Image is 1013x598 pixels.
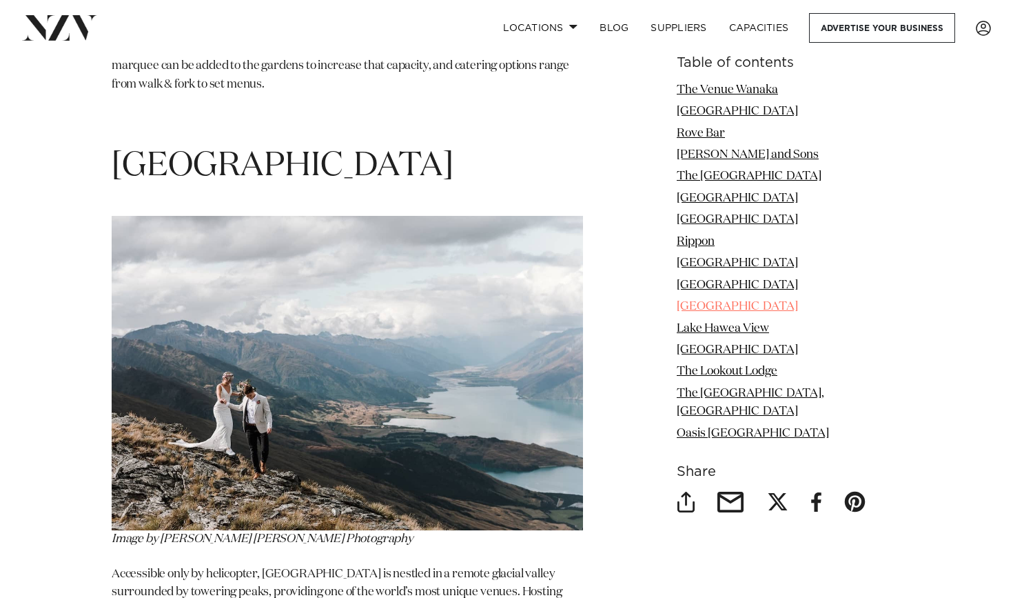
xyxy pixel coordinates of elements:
[112,150,453,183] span: [GEOGRAPHIC_DATA]
[809,13,955,43] a: Advertise your business
[677,192,798,204] a: [GEOGRAPHIC_DATA]
[677,366,777,378] a: The Lookout Lodge
[677,279,798,291] a: [GEOGRAPHIC_DATA]
[677,56,901,70] h6: Table of contents
[677,84,778,96] a: The Venue Wanaka
[677,171,821,183] a: The [GEOGRAPHIC_DATA]
[677,128,725,139] a: Rove Bar
[112,533,413,545] span: Image by [PERSON_NAME] [PERSON_NAME] Photography
[677,106,798,117] a: [GEOGRAPHIC_DATA]
[677,215,798,226] a: [GEOGRAPHIC_DATA]
[677,388,824,417] a: The [GEOGRAPHIC_DATA], [GEOGRAPHIC_DATA]
[589,13,639,43] a: BLOG
[22,15,97,40] img: nzv-logo.png
[492,13,589,43] a: Locations
[718,13,800,43] a: Capacities
[677,323,769,335] a: Lake Hawea View
[677,301,798,312] a: [GEOGRAPHIC_DATA]
[677,428,829,439] a: Oasis [GEOGRAPHIC_DATA]
[677,465,901,479] h6: Share
[677,344,798,356] a: [GEOGRAPHIC_DATA]
[677,236,715,248] a: Rippon
[639,13,717,43] a: SUPPLIERS
[677,149,819,161] a: [PERSON_NAME] and Sons
[677,258,798,270] a: [GEOGRAPHIC_DATA]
